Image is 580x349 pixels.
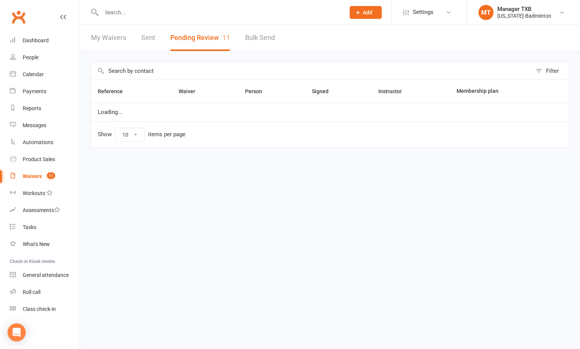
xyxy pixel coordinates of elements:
a: Workouts [10,185,80,202]
button: Filter [532,62,569,80]
span: Add [363,9,372,15]
a: Payments [10,83,80,100]
div: Workouts [23,190,45,196]
button: Reference [98,87,131,96]
span: Settings [413,4,433,21]
div: Payments [23,88,46,94]
span: Signed [312,88,337,94]
div: Manager TXB [497,6,551,12]
a: Automations [10,134,80,151]
button: Waiver [179,87,204,96]
input: Search... [99,7,340,18]
a: Bulk Send [245,25,275,51]
span: 11 [222,34,230,42]
div: Waivers [23,173,42,179]
a: General attendance kiosk mode [10,267,80,284]
button: Add [350,6,382,19]
div: [US_STATE]-Badminton [497,12,551,19]
span: Instructor [378,88,410,94]
div: People [23,54,39,60]
span: Person [245,88,270,94]
button: Pending Review11 [170,25,230,51]
div: Show [98,128,185,141]
button: Instructor [378,87,410,96]
a: Waivers 11 [10,168,80,185]
th: Membership plan [450,80,546,103]
a: Tasks [10,219,80,236]
a: Assessments [10,202,80,219]
div: Open Intercom Messenger [8,323,26,341]
div: Roll call [23,289,40,295]
div: MT [478,5,494,20]
span: 11 [47,172,55,179]
div: Product Sales [23,156,55,162]
a: Reports [10,100,80,117]
div: Assessments [23,207,60,213]
a: Sent [141,25,155,51]
div: General attendance [23,272,69,278]
span: Reference [98,88,131,94]
div: Dashboard [23,37,49,43]
div: Automations [23,139,53,145]
div: Tasks [23,224,36,230]
a: What's New [10,236,80,253]
button: Signed [312,87,337,96]
div: Class check-in [23,306,56,312]
input: Search by contact [91,62,532,80]
div: What's New [23,241,50,247]
button: Person [245,87,270,96]
a: Product Sales [10,151,80,168]
a: Class kiosk mode [10,301,80,318]
div: Calendar [23,71,44,77]
a: Calendar [10,66,80,83]
a: Messages [10,117,80,134]
div: items per page [148,131,185,138]
div: Messages [23,122,46,128]
div: Filter [546,66,559,75]
a: People [10,49,80,66]
span: Waiver [179,88,204,94]
a: Roll call [10,284,80,301]
div: Reports [23,105,41,111]
a: Dashboard [10,32,80,49]
td: Loading... [91,103,569,121]
a: Clubworx [9,8,28,26]
a: My Waivers [91,25,126,51]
